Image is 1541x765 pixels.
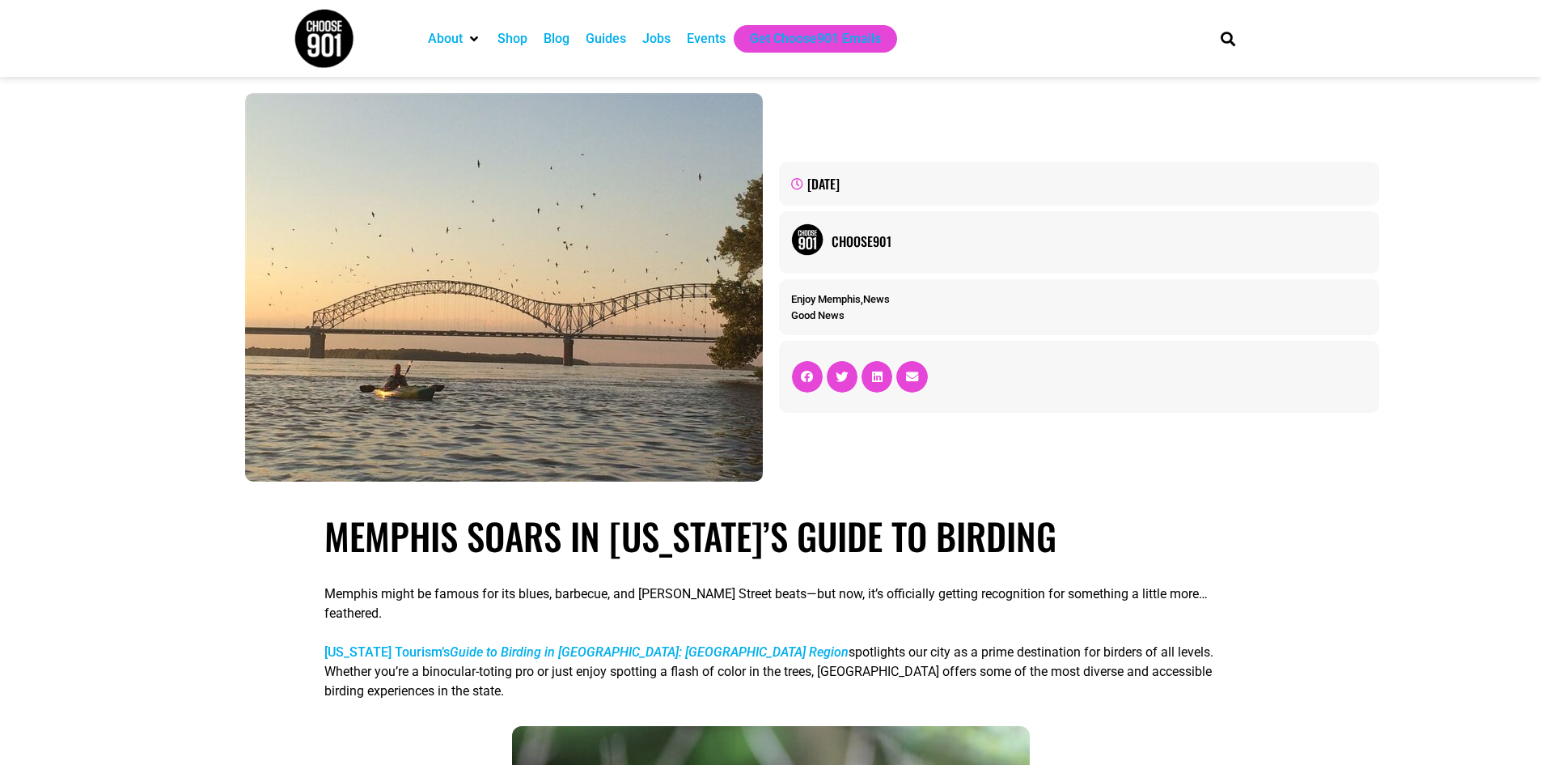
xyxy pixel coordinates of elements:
[245,93,763,482] img: A person kayaking on the Memphis river at sunset with a large arched bridge in the background and...
[324,584,1217,623] p: Memphis might be famous for its blues, barbecue, and [PERSON_NAME] Street beats—but now, it’s off...
[896,361,927,392] div: Share on email
[862,361,892,392] div: Share on linkedin
[687,29,726,49] a: Events
[791,293,861,305] a: Enjoy Memphis
[807,174,840,193] time: [DATE]
[450,644,849,660] em: Guide to Birding in [GEOGRAPHIC_DATA]: [GEOGRAPHIC_DATA] Region
[324,514,1217,558] h1: Memphis Soars in [US_STATE]’s Guide to Birding
[428,29,463,49] a: About
[324,643,1217,701] p: spotlights our city as a prime destination for birders of all levels. Whether you’re a binocular-...
[324,644,849,660] a: [US_STATE] Tourism’sGuide to Birding in [GEOGRAPHIC_DATA]: [GEOGRAPHIC_DATA] Region
[497,29,527,49] a: Shop
[642,29,671,49] a: Jobs
[832,232,1367,251] a: Choose901
[586,29,626,49] a: Guides
[791,223,823,256] img: Picture of Choose901
[750,29,881,49] a: Get Choose901 Emails
[420,25,1193,53] nav: Main nav
[863,293,890,305] a: News
[791,293,890,305] span: ,
[792,361,823,392] div: Share on facebook
[544,29,569,49] a: Blog
[791,309,845,321] a: Good News
[1214,25,1241,52] div: Search
[420,25,489,53] div: About
[827,361,857,392] div: Share on twitter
